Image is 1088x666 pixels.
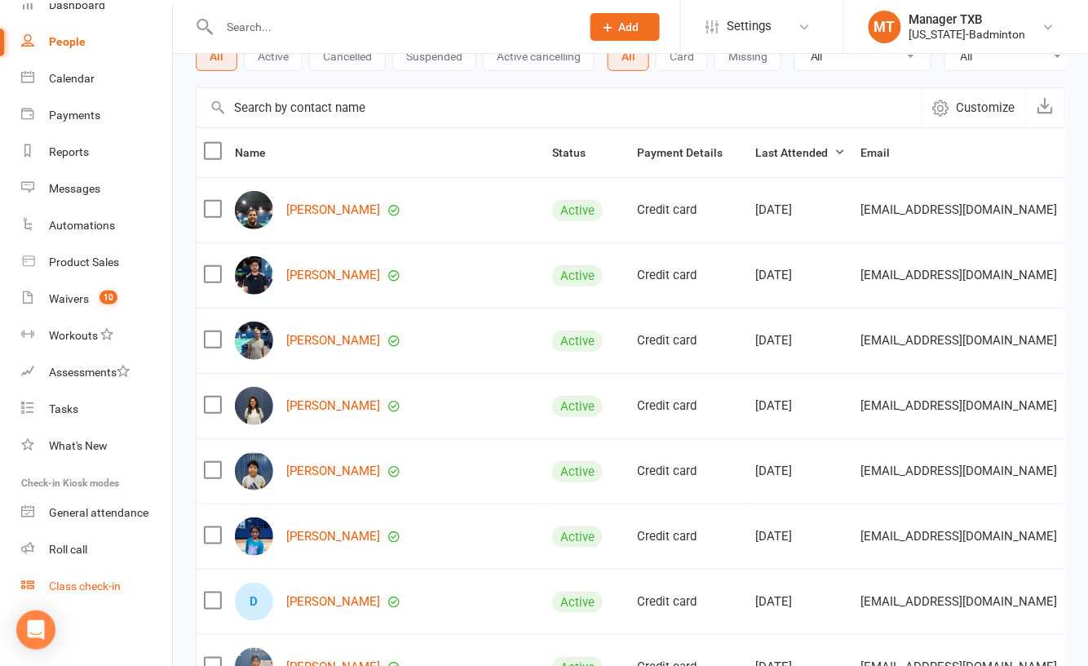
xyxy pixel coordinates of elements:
div: Credit card [637,464,741,478]
input: Search by contact name [197,88,922,127]
div: Calendar [49,72,95,85]
button: Active [244,42,303,71]
img: Pranav [235,452,273,491]
div: What's New [49,439,108,452]
a: [PERSON_NAME] [286,464,380,478]
span: Name [235,146,284,159]
div: Tasks [49,402,78,415]
a: Tasks [21,391,172,428]
button: Payment Details [637,143,741,162]
span: Status [552,146,604,159]
a: People [21,24,172,60]
div: People [49,35,86,48]
span: Last Attended [755,146,847,159]
div: Open Intercom Messenger [16,610,55,650]
img: Nikhil [235,256,273,295]
div: Roll call [49,543,87,556]
span: Settings [727,8,772,45]
a: [PERSON_NAME] [286,399,380,413]
button: Last Attended [755,143,847,162]
img: Dhananjaya [235,322,273,360]
div: Reports [49,145,89,158]
div: Workouts [49,329,98,342]
span: 10 [100,291,117,304]
div: Active [552,200,603,221]
div: Credit card [637,399,741,413]
a: Waivers 10 [21,281,172,317]
a: [PERSON_NAME] [286,203,380,217]
img: Vijayakumar [235,191,273,229]
button: All [196,42,237,71]
button: All [608,42,649,71]
div: Credit card [637,269,741,282]
div: [DATE] [755,334,847,348]
button: Active cancelling [483,42,595,71]
a: Assessments [21,354,172,391]
button: Name [235,143,284,162]
span: [EMAIL_ADDRESS][DOMAIN_NAME] [861,325,1058,356]
a: [PERSON_NAME] [286,334,380,348]
div: General attendance [49,506,148,519]
button: Email [861,143,909,162]
span: Customize [957,98,1015,118]
a: Product Sales [21,244,172,281]
div: [DATE] [755,530,847,544]
a: Workouts [21,317,172,354]
div: Active [552,592,603,613]
div: [DATE] [755,269,847,282]
div: Class check-in [49,579,121,593]
a: [PERSON_NAME] [286,530,380,544]
div: [US_STATE]-Badminton [909,27,1026,42]
span: [EMAIL_ADDRESS][DOMAIN_NAME] [861,194,1058,225]
a: Payments [21,97,172,134]
div: Credit card [637,203,741,217]
div: Active [552,265,603,286]
div: Active [552,396,603,417]
span: [EMAIL_ADDRESS][DOMAIN_NAME] [861,390,1058,421]
div: Devaansh [235,583,273,621]
div: [DATE] [755,595,847,609]
button: Suspended [392,42,476,71]
a: General attendance kiosk mode [21,495,172,531]
div: [DATE] [755,464,847,478]
a: What's New [21,428,172,464]
input: Search... [215,16,569,38]
button: Customize [922,88,1026,127]
img: Neeharika [235,517,273,556]
div: Automations [49,219,115,232]
button: Missing [714,42,781,71]
a: [PERSON_NAME] [286,269,380,282]
div: [DATE] [755,399,847,413]
a: Roll call [21,531,172,568]
div: Credit card [637,595,741,609]
a: Automations [21,207,172,244]
span: [EMAIL_ADDRESS][DOMAIN_NAME] [861,586,1058,617]
div: Messages [49,182,100,195]
div: Credit card [637,334,741,348]
div: Active [552,461,603,482]
a: Class kiosk mode [21,568,172,605]
a: Calendar [21,60,172,97]
a: [PERSON_NAME] [286,595,380,609]
a: Reports [21,134,172,171]
span: [EMAIL_ADDRESS][DOMAIN_NAME] [861,260,1058,291]
img: Alisha [235,387,273,425]
button: Add [590,13,660,41]
a: Messages [21,171,172,207]
div: Waivers [49,292,89,305]
div: Credit card [637,530,741,544]
span: Email [861,146,909,159]
div: Assessments [49,366,130,379]
div: Product Sales [49,255,119,269]
div: MT [869,11,901,43]
span: [EMAIL_ADDRESS][DOMAIN_NAME] [861,521,1058,552]
div: [DATE] [755,203,847,217]
div: Manager TXB [909,12,1026,27]
div: Active [552,331,603,352]
button: Card [656,42,708,71]
div: Active [552,526,603,548]
span: Payment Details [637,146,741,159]
button: Status [552,143,604,162]
span: [EMAIL_ADDRESS][DOMAIN_NAME] [861,455,1058,486]
span: Add [619,20,639,33]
